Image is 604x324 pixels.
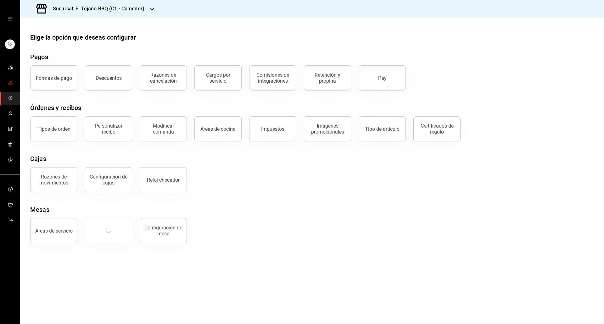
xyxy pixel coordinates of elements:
button: Razones de movimientos [30,167,77,192]
div: Modificar comanda [144,123,183,135]
button: Áreas de servicio [30,218,77,243]
div: Áreas de cocina [200,126,236,132]
div: Tipos de orden [37,126,70,132]
div: Órdenes y recibos [30,103,81,113]
div: Certificados de regalo [417,123,456,135]
button: Comisiones de integraciones [249,65,296,91]
button: Modificar comanda [140,116,187,141]
div: Imágenes promocionales [308,123,347,135]
button: Imágenes promocionales [304,116,351,141]
button: Certificados de regalo [413,116,461,141]
button: Retención y propina [304,65,351,91]
div: Razones de cancelación [144,72,183,84]
button: open drawer [8,16,13,21]
button: Razones de cancelación [140,65,187,91]
div: Retención y propina [308,72,347,84]
button: Áreas de cocina [194,116,242,141]
button: Pay [359,65,406,91]
div: Configuración de mesa [144,225,183,237]
button: Cargos por servicio [194,65,242,91]
div: Pay [378,75,387,81]
div: Tipo de artículo [365,126,400,132]
div: Cargos por servicio [199,72,238,84]
button: Reloj checador [140,167,187,192]
button: Tipos de orden [30,116,77,141]
div: Áreas de servicio [35,228,73,234]
h3: Sucursal: El Tejano BBQ (C1 - Comedor) [48,5,144,13]
button: Descuentos [85,65,132,91]
div: Mesas [30,205,49,214]
button: Tipo de artículo [359,116,406,141]
div: Personalizar recibo [89,123,128,135]
div: Descuentos [96,75,122,81]
div: Cajas [30,154,46,163]
div: Formas de pago [36,75,72,81]
button: Formas de pago [30,65,77,91]
div: Razones de movimientos [34,174,73,186]
div: Pagos [30,52,48,62]
button: Impuestos [249,116,296,141]
button: Personalizar recibo [85,116,132,141]
div: Comisiones de integraciones [253,72,292,84]
div: Reloj checador [147,177,180,183]
div: Elige la opción que deseas configurar [30,33,136,42]
button: Configuración de mesa [140,218,187,243]
div: Impuestos [261,126,284,132]
button: Configuración de cajas [85,167,132,192]
div: Configuración de cajas [89,174,128,186]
